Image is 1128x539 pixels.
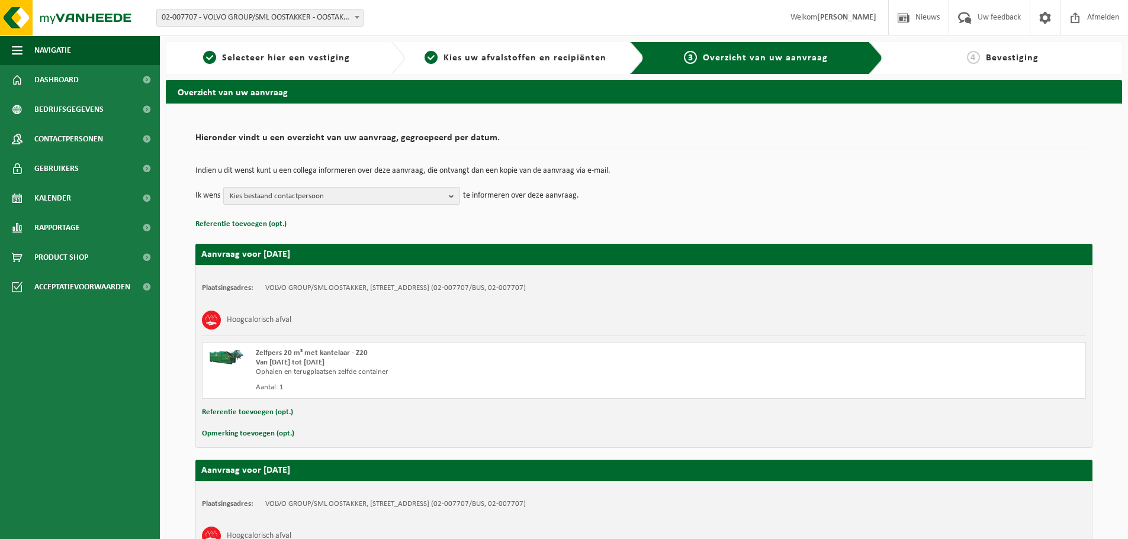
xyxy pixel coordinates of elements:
span: Kies bestaand contactpersoon [230,188,444,205]
span: Rapportage [34,213,80,243]
strong: [PERSON_NAME] [817,13,876,22]
td: VOLVO GROUP/SML OOSTAKKER, [STREET_ADDRESS] (02-007707/BUS, 02-007707) [265,283,526,293]
span: Acceptatievoorwaarden [34,272,130,302]
span: Navigatie [34,35,71,65]
button: Referentie toevoegen (opt.) [202,405,293,420]
span: Contactpersonen [34,124,103,154]
p: Indien u dit wenst kunt u een collega informeren over deze aanvraag, die ontvangt dan een kopie v... [195,167,1092,175]
span: Product Shop [34,243,88,272]
h2: Overzicht van uw aanvraag [166,80,1122,103]
span: 4 [967,51,980,64]
span: 02-007707 - VOLVO GROUP/SML OOSTAKKER - OOSTAKKER [157,9,363,26]
a: 2Kies uw afvalstoffen en recipiënten [411,51,621,65]
span: Gebruikers [34,154,79,183]
span: 3 [684,51,697,64]
span: Zelfpers 20 m³ met kantelaar - Z20 [256,349,368,357]
strong: Van [DATE] tot [DATE] [256,359,324,366]
span: Dashboard [34,65,79,95]
span: 1 [203,51,216,64]
h3: Hoogcalorisch afval [227,311,291,330]
span: 2 [425,51,438,64]
a: 1Selecteer hier een vestiging [172,51,381,65]
h2: Hieronder vindt u een overzicht van uw aanvraag, gegroepeerd per datum. [195,133,1092,149]
button: Kies bestaand contactpersoon [223,187,460,205]
span: Bevestiging [986,53,1039,63]
span: Bedrijfsgegevens [34,95,104,124]
strong: Aanvraag voor [DATE] [201,250,290,259]
div: Aantal: 1 [256,383,692,392]
div: Ophalen en terugplaatsen zelfde container [256,367,692,377]
button: Opmerking toevoegen (opt.) [202,426,294,441]
span: Overzicht van uw aanvraag [703,53,828,63]
strong: Aanvraag voor [DATE] [201,466,290,475]
p: te informeren over deze aanvraag. [463,187,579,205]
button: Referentie toevoegen (opt.) [195,217,287,232]
span: Kalender [34,183,71,213]
strong: Plaatsingsadres: [202,284,253,292]
strong: Plaatsingsadres: [202,500,253,508]
span: 02-007707 - VOLVO GROUP/SML OOSTAKKER - OOSTAKKER [156,9,364,27]
td: VOLVO GROUP/SML OOSTAKKER, [STREET_ADDRESS] (02-007707/BUS, 02-007707) [265,499,526,509]
span: Kies uw afvalstoffen en recipiënten [444,53,606,63]
span: Selecteer hier een vestiging [222,53,350,63]
p: Ik wens [195,187,220,205]
img: HK-XZ-20-GN-01.png [208,348,244,366]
